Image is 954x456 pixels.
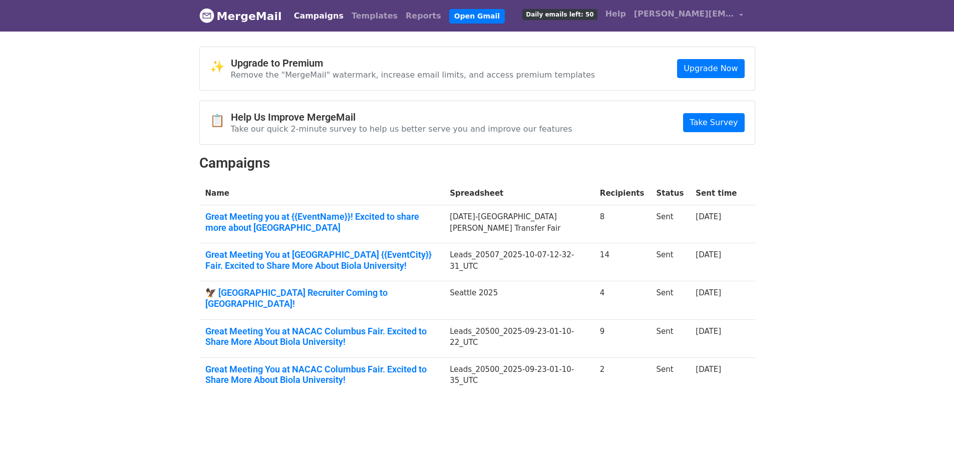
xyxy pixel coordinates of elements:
[522,9,597,20] span: Daily emails left: 50
[650,182,690,205] th: Status
[449,9,505,24] a: Open Gmail
[518,4,601,24] a: Daily emails left: 50
[650,243,690,281] td: Sent
[290,6,348,26] a: Campaigns
[650,319,690,357] td: Sent
[231,124,572,134] p: Take our quick 2-minute survey to help us better serve you and improve our features
[650,281,690,319] td: Sent
[696,327,721,336] a: [DATE]
[594,319,651,357] td: 9
[231,57,595,69] h4: Upgrade to Premium
[348,6,402,26] a: Templates
[683,113,744,132] a: Take Survey
[634,8,734,20] span: [PERSON_NAME][EMAIL_ADDRESS][PERSON_NAME][DOMAIN_NAME]
[199,6,282,27] a: MergeMail
[205,364,438,385] a: Great Meeting You at NACAC Columbus Fair. Excited to Share More About Biola University!
[444,205,594,243] td: [DATE]-[GEOGRAPHIC_DATA][PERSON_NAME] Transfer Fair
[205,326,438,347] a: Great Meeting You at NACAC Columbus Fair. Excited to Share More About Biola University!
[205,211,438,233] a: Great Meeting you at {{EventName}}! Excited to share more about [GEOGRAPHIC_DATA]
[444,319,594,357] td: Leads_20500_2025-09-23-01-10-22_UTC
[594,205,651,243] td: 8
[199,8,214,23] img: MergeMail logo
[696,365,721,374] a: [DATE]
[594,182,651,205] th: Recipients
[630,4,747,28] a: [PERSON_NAME][EMAIL_ADDRESS][PERSON_NAME][DOMAIN_NAME]
[402,6,445,26] a: Reports
[231,70,595,80] p: Remove the "MergeMail" watermark, increase email limits, and access premium templates
[205,287,438,309] a: 🦅 [GEOGRAPHIC_DATA] Recruiter Coming to [GEOGRAPHIC_DATA]!
[210,60,231,74] span: ✨
[601,4,630,24] a: Help
[594,357,651,395] td: 2
[444,243,594,281] td: Leads_20507_2025-10-07-12-32-31_UTC
[690,182,743,205] th: Sent time
[677,59,744,78] a: Upgrade Now
[594,243,651,281] td: 14
[199,182,444,205] th: Name
[696,250,721,259] a: [DATE]
[444,357,594,395] td: Leads_20500_2025-09-23-01-10-35_UTC
[650,205,690,243] td: Sent
[210,114,231,128] span: 📋
[650,357,690,395] td: Sent
[444,281,594,319] td: Seattle 2025
[696,212,721,221] a: [DATE]
[205,249,438,271] a: Great Meeting You at [GEOGRAPHIC_DATA] {{EventCity}} Fair. Excited to Share More About Biola Univ...
[594,281,651,319] td: 4
[444,182,594,205] th: Spreadsheet
[231,111,572,123] h4: Help Us Improve MergeMail
[696,288,721,297] a: [DATE]
[199,155,755,172] h2: Campaigns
